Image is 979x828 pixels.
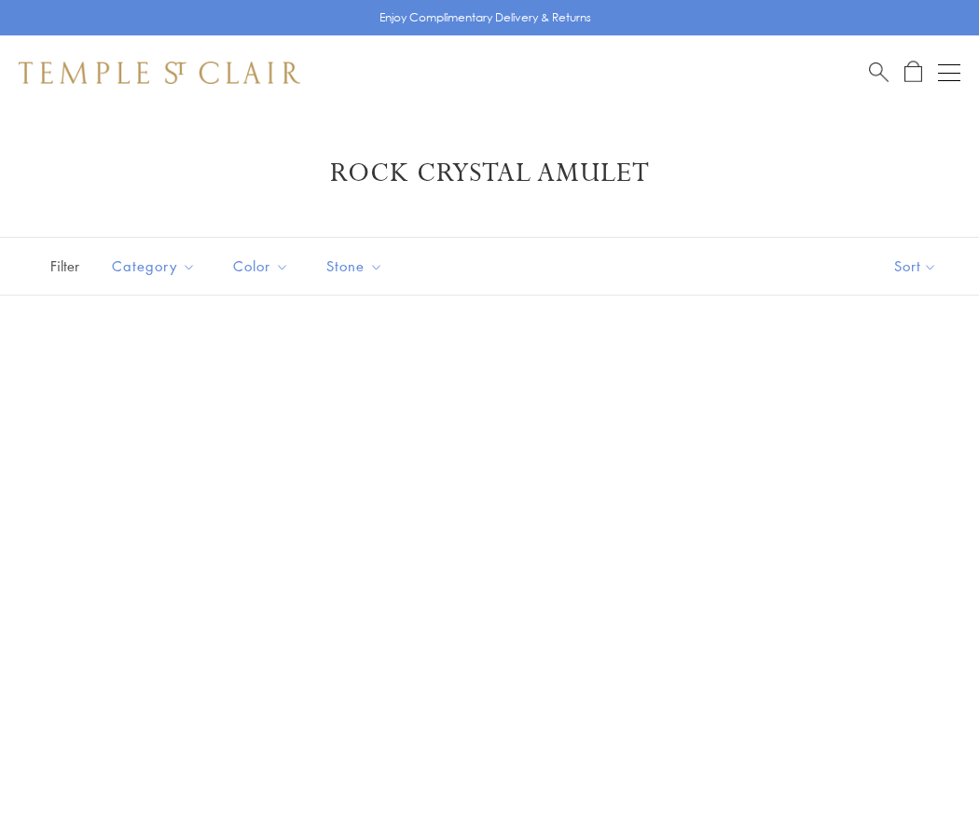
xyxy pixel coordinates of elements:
[852,238,979,295] button: Show sort by
[869,61,889,84] a: Search
[47,157,932,190] h1: Rock Crystal Amulet
[98,245,210,287] button: Category
[938,62,960,84] button: Open navigation
[317,255,397,278] span: Stone
[19,62,300,84] img: Temple St. Clair
[224,255,303,278] span: Color
[103,255,210,278] span: Category
[219,245,303,287] button: Color
[379,8,591,27] p: Enjoy Complimentary Delivery & Returns
[904,61,922,84] a: Open Shopping Bag
[312,245,397,287] button: Stone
